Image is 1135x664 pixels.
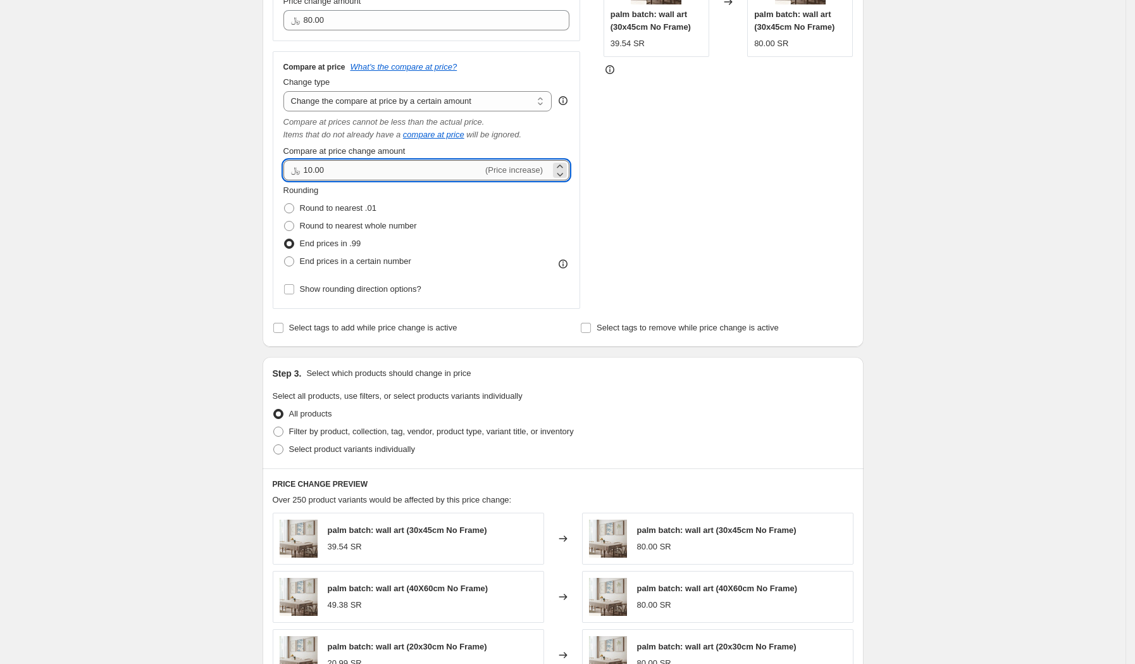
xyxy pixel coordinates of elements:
[289,444,415,454] span: Select product variants individually
[289,323,457,332] span: Select tags to add while price change is active
[328,599,362,611] div: 49.38 SR
[637,525,797,535] span: palm batch: wall art (30x45cm No Frame)
[291,15,300,25] span: ﷼
[273,495,512,504] span: Over 250 product variants would be affected by this price change:
[300,239,361,248] span: End prices in .99
[637,541,671,553] div: 80.00 SR
[289,409,332,418] span: All products
[485,165,543,175] span: (Price increase)
[300,284,421,294] span: Show rounding direction options?
[328,525,487,535] span: palm batch: wall art (30x45cm No Frame)
[611,9,691,32] span: palm batch: wall art (30x45cm No Frame)
[306,367,471,380] p: Select which products should change in price
[611,37,645,50] div: 39.54 SR
[466,130,521,139] i: will be ignored.
[754,37,788,50] div: 80.00 SR
[637,599,671,611] div: 80.00 SR
[403,130,464,139] button: compare at price
[597,323,779,332] span: Select tags to remove while price change is active
[283,185,319,195] span: Rounding
[291,165,300,175] span: ﷼
[637,584,798,593] span: palm batch: wall art (40X60cm No Frame)
[589,520,627,558] img: S94994dfbe1334e3ba2a363bc04bd6016f_80x.webp
[304,10,551,30] input: 80.00
[283,130,401,139] i: Items that do not already have a
[300,221,417,230] span: Round to nearest whole number
[283,77,330,87] span: Change type
[280,520,318,558] img: S94994dfbe1334e3ba2a363bc04bd6016f_80x.webp
[328,541,362,553] div: 39.54 SR
[328,642,487,651] span: palm batch: wall art (20x30cm No Frame)
[283,62,345,72] h3: Compare at price
[300,203,376,213] span: Round to nearest .01
[283,146,406,156] span: Compare at price change amount
[280,578,318,616] img: S94994dfbe1334e3ba2a363bc04bd6016f_80x.webp
[289,427,574,436] span: Filter by product, collection, tag, vendor, product type, variant title, or inventory
[754,9,834,32] span: palm batch: wall art (30x45cm No Frame)
[328,584,488,593] span: palm batch: wall art (40X60cm No Frame)
[273,391,523,401] span: Select all products, use filters, or select products variants individually
[589,578,627,616] img: S94994dfbe1334e3ba2a363bc04bd6016f_80x.webp
[350,62,457,72] button: What's the compare at price?
[557,94,569,107] div: help
[304,160,483,180] input: -10.00
[283,117,485,127] i: Compare at prices cannot be less than the actual price.
[300,256,411,266] span: End prices in a certain number
[637,642,797,651] span: palm batch: wall art (20x30cm No Frame)
[273,479,853,489] h6: PRICE CHANGE PREVIEW
[273,367,302,380] h2: Step 3.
